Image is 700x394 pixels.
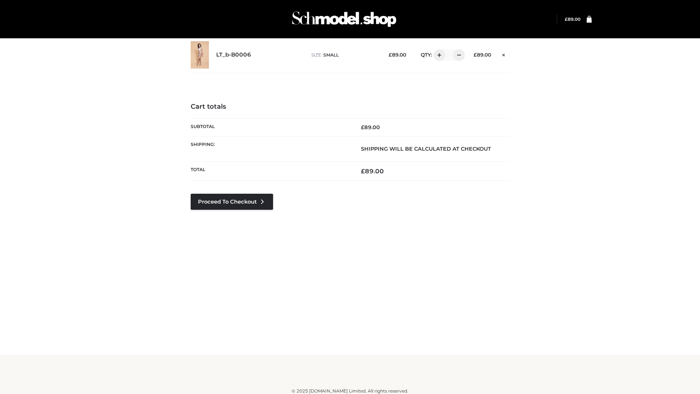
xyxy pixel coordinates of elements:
[498,49,509,59] a: Remove this item
[361,146,491,152] strong: Shipping will be calculated at checkout
[565,16,580,22] bdi: 89.00
[191,194,273,210] a: Proceed to Checkout
[565,16,568,22] span: £
[389,52,392,58] span: £
[361,124,364,131] span: £
[565,16,580,22] a: £89.00
[216,51,251,58] a: LT_b-B0006
[191,136,350,161] th: Shipping:
[191,41,209,69] img: LT_b-B0006 - SMALL
[361,167,384,175] bdi: 89.00
[191,103,509,111] h4: Cart totals
[311,52,377,58] p: size :
[289,5,399,34] img: Schmodel Admin 964
[413,49,462,61] div: QTY:
[474,52,491,58] bdi: 89.00
[191,162,350,181] th: Total
[474,52,477,58] span: £
[191,118,350,136] th: Subtotal
[361,124,380,131] bdi: 89.00
[389,52,406,58] bdi: 89.00
[361,167,365,175] span: £
[323,52,339,58] span: SMALL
